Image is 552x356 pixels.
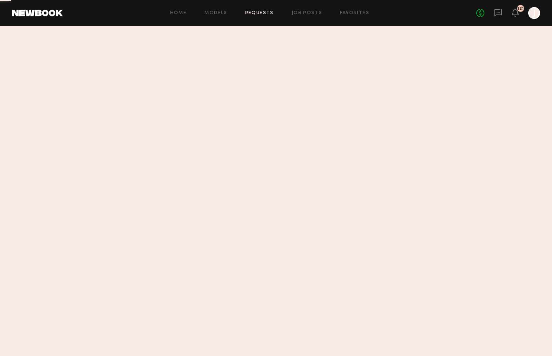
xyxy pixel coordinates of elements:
[292,11,322,16] a: Job Posts
[340,11,369,16] a: Favorites
[204,11,227,16] a: Models
[528,7,540,19] a: J
[245,11,274,16] a: Requests
[517,7,524,11] div: 121
[170,11,187,16] a: Home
